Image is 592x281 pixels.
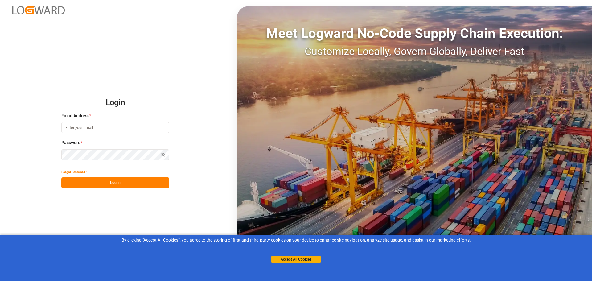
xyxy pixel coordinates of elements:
input: Enter your email [61,122,169,133]
button: Accept All Cookies [271,256,321,263]
div: Meet Logward No-Code Supply Chain Execution: [237,23,592,43]
img: Logward_new_orange.png [12,6,65,14]
span: Email Address [61,113,89,119]
h2: Login [61,93,169,113]
button: Forgot Password? [61,167,87,177]
div: Customize Locally, Govern Globally, Deliver Fast [237,43,592,59]
span: Password [61,139,80,146]
button: Log In [61,177,169,188]
div: By clicking "Accept All Cookies”, you agree to the storing of first and third-party cookies on yo... [4,237,588,243]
